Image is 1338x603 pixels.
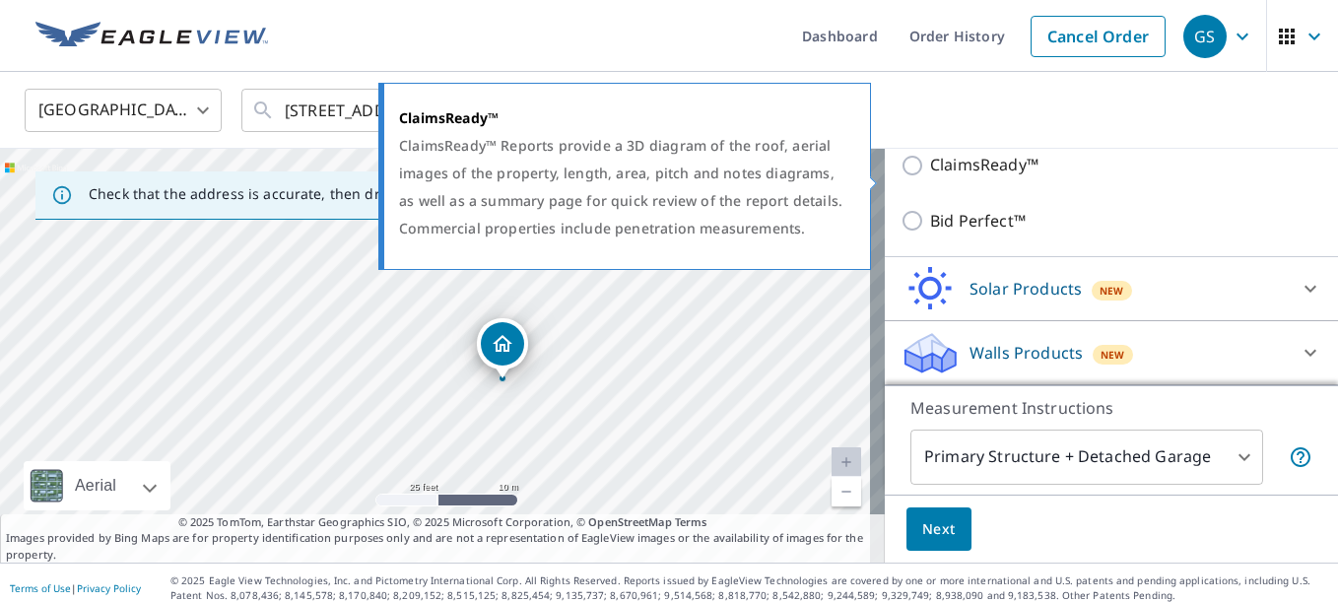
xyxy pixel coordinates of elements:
[25,83,222,138] div: [GEOGRAPHIC_DATA]
[910,430,1263,485] div: Primary Structure + Detached Garage
[901,329,1322,376] div: Walls ProductsNew
[832,477,861,506] a: Current Level 20, Zoom Out
[970,277,1082,301] p: Solar Products
[906,507,971,552] button: Next
[1101,347,1125,363] span: New
[35,22,268,51] img: EV Logo
[69,461,122,510] div: Aerial
[832,447,861,477] a: Current Level 20, Zoom In Disabled
[930,153,1038,177] p: ClaimsReady™
[1183,15,1227,58] div: GS
[89,185,656,203] p: Check that the address is accurate, then drag the marker over the correct structure.
[901,265,1322,312] div: Solar ProductsNew
[178,514,707,531] span: © 2025 TomTom, Earthstar Geographics SIO, © 2025 Microsoft Corporation, ©
[399,132,845,242] div: ClaimsReady™ Reports provide a 3D diagram of the roof, aerial images of the property, length, are...
[170,573,1328,603] p: © 2025 Eagle View Technologies, Inc. and Pictometry International Corp. All Rights Reserved. Repo...
[922,517,956,542] span: Next
[970,341,1083,365] p: Walls Products
[1100,283,1124,299] span: New
[1031,16,1166,57] a: Cancel Order
[77,581,141,595] a: Privacy Policy
[10,582,141,594] p: |
[285,83,566,138] input: Search by address or latitude-longitude
[24,461,170,510] div: Aerial
[930,209,1026,234] p: Bid Perfect™
[399,108,499,127] strong: ClaimsReady™
[1289,445,1312,469] span: Your report will include the primary structure and a detached garage if one exists.
[10,581,71,595] a: Terms of Use
[477,318,528,379] div: Dropped pin, building 1, Residential property, 3104 E Broadway Rd Lot 315 Mesa, AZ 85204
[588,514,671,529] a: OpenStreetMap
[910,396,1312,420] p: Measurement Instructions
[675,514,707,529] a: Terms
